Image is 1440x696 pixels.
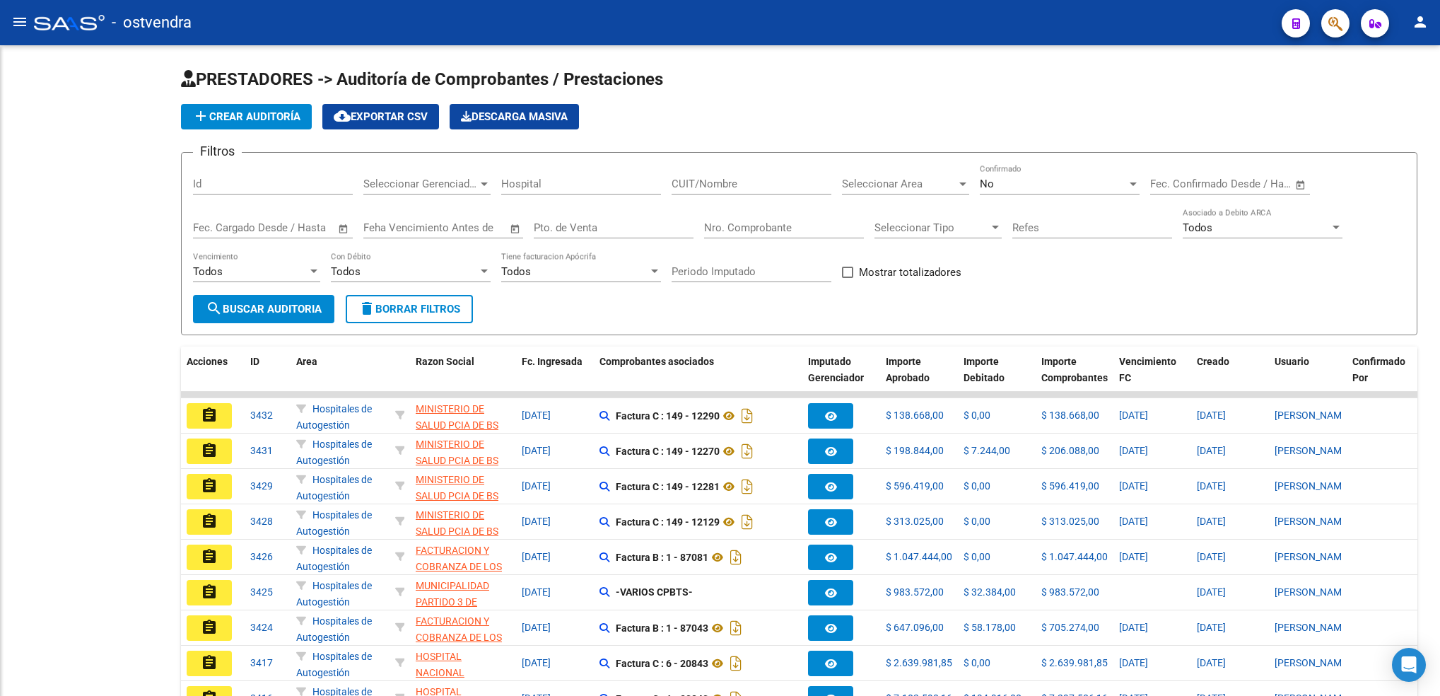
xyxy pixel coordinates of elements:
[416,509,498,553] span: MINISTERIO DE SALUD PCIA DE BS AS O. P.
[250,480,273,492] span: 3429
[201,584,218,601] mat-icon: assignment
[1275,516,1350,527] span: [PERSON_NAME]
[112,7,192,38] span: - ostvendra
[616,658,708,669] strong: Factura C : 6 - 20843
[594,347,802,409] datatable-header-cell: Comprobantes asociados
[522,445,551,456] span: [DATE]
[296,651,372,678] span: Hospitales de Autogestión
[1220,178,1289,190] input: Fecha fin
[416,403,498,447] span: MINISTERIO DE SALUD PCIA DE BS AS O. P.
[250,410,273,421] span: 3432
[1197,586,1226,598] span: [DATE]
[738,405,756,427] i: Descargar documento
[958,347,1036,409] datatable-header-cell: Importe Debitado
[886,410,944,421] span: $ 138.668,00
[250,516,273,527] span: 3428
[859,264,961,281] span: Mostrar totalizadores
[1197,622,1226,633] span: [DATE]
[880,347,958,409] datatable-header-cell: Importe Aprobado
[886,356,930,383] span: Importe Aprobado
[1041,410,1099,421] span: $ 138.668,00
[599,356,714,367] span: Comprobantes asociados
[874,221,989,234] span: Seleccionar Tipo
[416,545,502,604] span: FACTURACION Y COBRANZA DE LOS EFECTORES PUBLICOS S.E.
[461,110,568,123] span: Descarga Masiva
[727,617,745,639] i: Descargar documento
[201,619,218,636] mat-icon: assignment
[1347,347,1424,409] datatable-header-cell: Confirmado Por
[1036,347,1113,409] datatable-header-cell: Importe Comprobantes
[416,543,510,572] div: - 30715497456
[201,548,218,565] mat-icon: assignment
[522,622,551,633] span: [DATE]
[1352,356,1405,383] span: Confirmado Por
[416,436,510,466] div: - 30626983398
[738,511,756,533] i: Descargar documento
[1293,177,1309,193] button: Open calendar
[193,265,223,278] span: Todos
[964,551,990,562] span: $ 0,00
[727,652,745,675] i: Descargar documento
[193,295,334,323] button: Buscar Auditoria
[291,347,390,409] datatable-header-cell: Area
[416,649,510,678] div: - 30635976809
[206,300,223,317] mat-icon: search
[346,295,473,323] button: Borrar Filtros
[886,551,952,562] span: $ 1.047.444,00
[1113,347,1191,409] datatable-header-cell: Vencimiento FC
[1197,516,1226,527] span: [DATE]
[886,516,944,527] span: $ 313.025,00
[522,657,551,668] span: [DATE]
[358,300,375,317] mat-icon: delete
[1197,657,1226,668] span: [DATE]
[416,507,510,537] div: - 30626983398
[522,551,551,562] span: [DATE]
[334,108,351,124] mat-icon: cloud_download
[802,347,880,409] datatable-header-cell: Imputado Gerenciador
[416,474,498,518] span: MINISTERIO DE SALUD PCIA DE BS AS O. P.
[886,480,944,492] span: $ 596.419,00
[616,410,720,422] strong: Factura C : 149 - 12290
[616,516,720,528] strong: Factura C : 149 - 12129
[1275,410,1350,421] span: [PERSON_NAME]
[358,303,460,315] span: Borrar Filtros
[1041,586,1099,598] span: $ 983.572,00
[1197,445,1226,456] span: [DATE]
[250,657,273,668] span: 3417
[296,580,372,608] span: Hospitales de Autogestión
[1275,551,1350,562] span: [PERSON_NAME]
[1150,178,1207,190] input: Fecha inicio
[1119,356,1176,383] span: Vencimiento FC
[334,110,428,123] span: Exportar CSV
[886,586,944,598] span: $ 983.572,00
[1275,480,1350,492] span: [PERSON_NAME]
[522,480,551,492] span: [DATE]
[616,586,693,598] strong: -VARIOS CPBTS-
[616,481,720,492] strong: Factura C : 149 - 12281
[964,410,990,421] span: $ 0,00
[1041,551,1108,562] span: $ 1.047.444,00
[1275,356,1309,367] span: Usuario
[1275,622,1350,633] span: [PERSON_NAME]
[11,13,28,30] mat-icon: menu
[296,356,317,367] span: Area
[964,622,1016,633] span: $ 58.178,00
[181,347,245,409] datatable-header-cell: Acciones
[201,407,218,424] mat-icon: assignment
[1197,551,1226,562] span: [DATE]
[192,110,300,123] span: Crear Auditoría
[1269,347,1347,409] datatable-header-cell: Usuario
[1041,657,1108,668] span: $ 2.639.981,85
[1119,551,1148,562] span: [DATE]
[1041,445,1099,456] span: $ 206.088,00
[187,356,228,367] span: Acciones
[1041,480,1099,492] span: $ 596.419,00
[250,551,273,562] span: 3426
[416,578,510,608] div: - 30999001242
[250,586,273,598] span: 3425
[516,347,594,409] datatable-header-cell: Fc. Ingresada
[1191,347,1269,409] datatable-header-cell: Creado
[181,104,312,129] button: Crear Auditoría
[964,445,1010,456] span: $ 7.244,00
[964,586,1016,598] span: $ 32.384,00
